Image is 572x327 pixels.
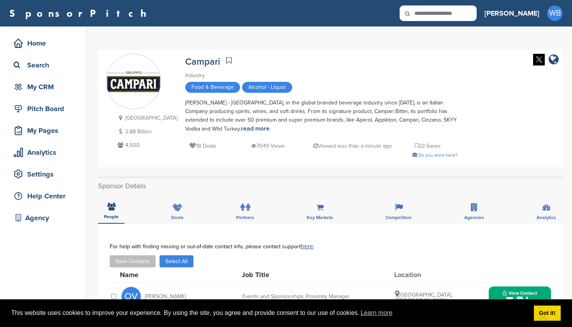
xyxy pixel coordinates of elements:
button: View Contact [493,285,546,308]
span: View Contact [503,290,537,296]
h3: [PERSON_NAME] [484,8,539,19]
span: People [104,214,119,219]
a: My Pages [8,122,78,140]
div: Agency [12,211,78,225]
span: Alcohol - Liquor [242,82,292,93]
p: 4,500 [116,140,177,150]
div: Pitch Board [12,102,78,116]
span: This website uses cookies to improve your experience. By using the site, you agree and provide co... [11,307,528,319]
div: My Pages [12,124,78,138]
div: [PERSON_NAME] - [GEOGRAPHIC_DATA], in the global branded beverage industry since [DATE], is an It... [185,99,458,133]
img: Twitter white [533,54,545,65]
span: Analytics [537,215,556,220]
a: dismiss cookie message [534,306,561,321]
div: Job Title [242,271,358,278]
div: Settings [12,167,78,181]
p: 2.88 Billion [116,127,177,136]
a: Campari [185,56,220,67]
a: learn more about cookies [360,307,394,319]
p: 18 Deals [189,141,216,151]
div: Search [12,58,78,72]
div: For help with finding missing or out-of-date contact info, please contact support . [110,243,551,249]
span: Competitors [386,215,412,220]
div: Location [394,271,453,278]
button: Select All [160,255,193,267]
p: [GEOGRAPHIC_DATA] [116,113,177,123]
span: Agencies [464,215,484,220]
span: [PERSON_NAME] [145,294,186,299]
a: Analytics [8,143,78,161]
button: Save Contacts [110,255,156,267]
div: Name [120,271,205,278]
p: 23 Saves [415,141,441,151]
span: [GEOGRAPHIC_DATA], [GEOGRAPHIC_DATA] [395,292,453,304]
a: Help Center [8,187,78,205]
div: Events and Sponsorships Proximity Manager [242,294,359,299]
div: Home [12,36,78,50]
p: 7049 Views [251,141,285,151]
span: Deals [171,215,184,220]
span: OV [121,287,141,306]
a: [PERSON_NAME] [484,5,539,22]
a: here [301,242,313,250]
span: Partners [236,215,254,220]
a: Pitch Board [8,100,78,118]
a: Settings [8,165,78,183]
span: WB [547,5,563,21]
a: Do you work here? [412,152,458,158]
a: My CRM [8,78,78,96]
a: read more [241,125,270,133]
img: Sponsorpitch & Campari [106,71,161,93]
div: Industry [185,71,458,80]
div: Help Center [12,189,78,203]
a: Search [8,56,78,74]
div: Analytics [12,145,78,159]
h2: Sponsor Details [98,181,563,191]
a: Agency [8,209,78,227]
a: company link [549,54,559,67]
span: Food & Beverage [185,82,240,93]
a: SponsorPitch [9,8,151,18]
a: Home [8,34,78,52]
p: Viewed less than a minute ago [313,141,392,151]
span: Key Markets [307,215,333,220]
div: My CRM [12,80,78,94]
iframe: Button to launch messaging window [541,296,566,321]
span: Do you work here? [418,152,458,158]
